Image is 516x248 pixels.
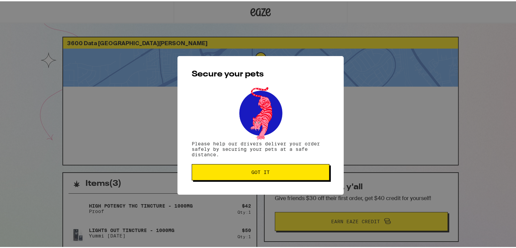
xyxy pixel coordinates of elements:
img: pets [233,84,288,140]
h2: Secure your pets [192,69,329,77]
p: Please help our drivers deliver your order safely by securing your pets at a safe distance. [192,140,329,156]
button: Got it [192,163,329,179]
span: Hi. Need any help? [4,5,49,10]
span: Got it [251,169,270,173]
